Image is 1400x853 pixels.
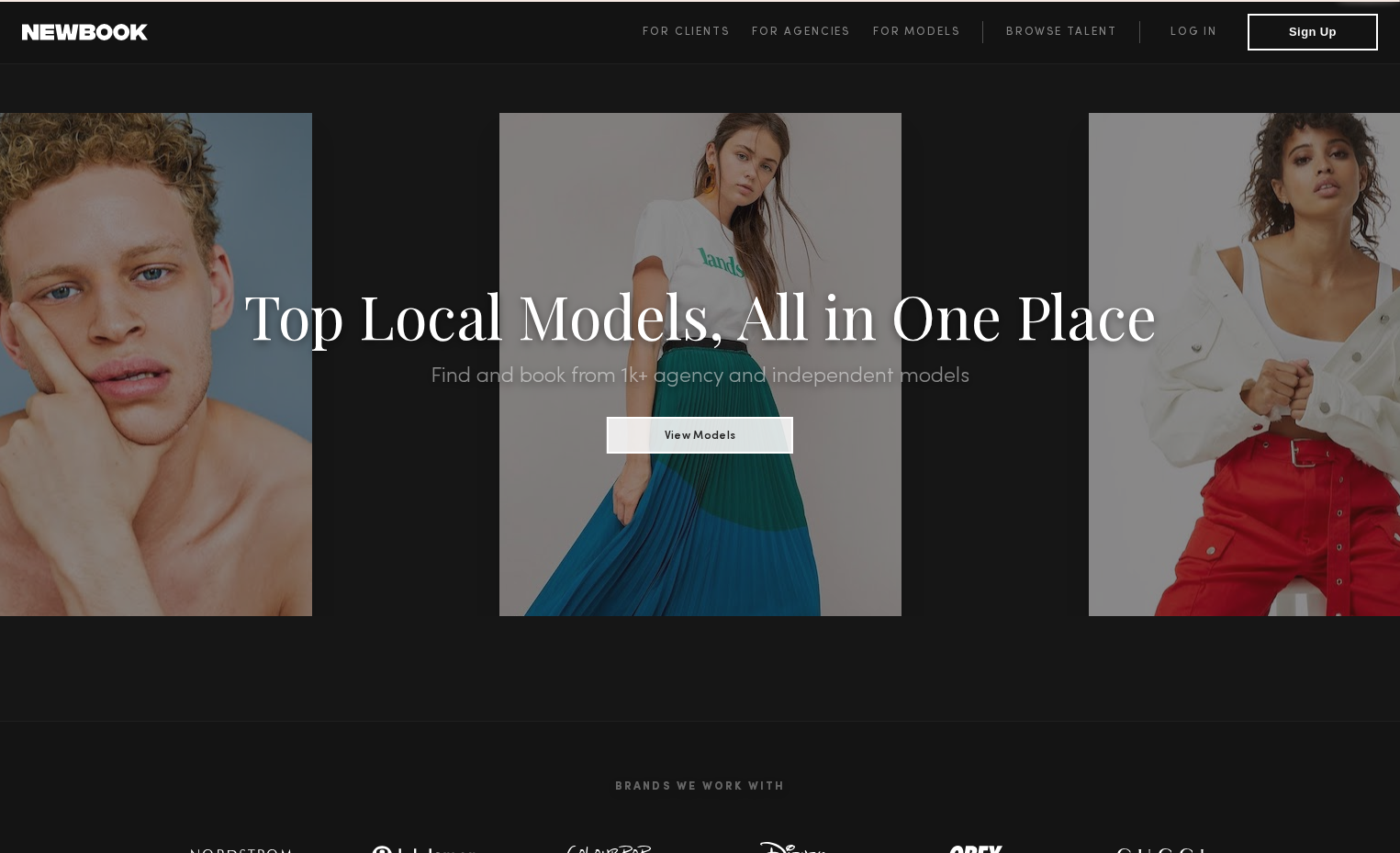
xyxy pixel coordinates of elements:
[643,27,730,38] span: For Clients
[105,286,1294,343] h1: Top Local Models, All in One Place
[607,423,793,443] a: View Models
[873,21,983,43] a: For Models
[873,27,960,38] span: For Models
[1248,14,1378,51] button: Sign Up
[1139,21,1248,43] a: Log in
[752,27,850,38] span: For Agencies
[150,758,1251,815] h2: Brands We Work With
[643,21,752,43] a: For Clients
[607,417,793,454] button: View Models
[105,365,1294,387] h2: Find and book from 1k+ agency and independent models
[752,21,872,43] a: For Agencies
[982,21,1139,43] a: Browse Talent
